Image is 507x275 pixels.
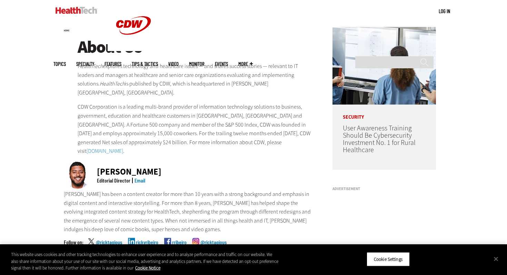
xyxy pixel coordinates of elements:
[11,251,279,272] div: This website uses cookies and other tracking technologies to enhance user experience and to analy...
[367,252,410,266] button: Cookie Settings
[332,187,436,191] h3: Advertisement
[200,239,227,257] a: @ricktagious
[105,61,121,67] a: Features
[78,62,314,97] p: explores technology and healthcare issues — and shares success stories — relevant to IT leaders a...
[76,61,94,67] span: Specialty
[215,61,228,67] a: Events
[53,61,66,67] span: Topics
[100,80,125,87] em: HealthTech
[97,178,130,183] div: Editorial Director
[64,161,91,189] img: Ricky Ribeiro
[135,177,145,184] a: Email
[439,8,450,14] a: Log in
[172,239,187,257] a: rribeiro
[64,190,314,234] p: [PERSON_NAME] has been a content creator for more than 10 years with a strong background and emph...
[332,105,436,120] p: Security
[132,61,158,67] a: Tips & Tactics
[238,61,253,67] span: More
[96,239,122,257] a: @ricktagious
[168,61,179,67] a: Video
[343,124,416,155] a: User Awareness Training Should Be Cybersecurity Investment No. 1 for Rural Healthcare
[78,102,314,156] p: CDW Corporation is a leading multi-brand provider of information technology solutions to business...
[189,61,205,67] a: MonITor
[136,239,158,257] a: rickyribeiro
[439,8,450,15] div: User menu
[56,7,97,14] img: Home
[135,265,160,271] a: More information about your privacy
[97,167,161,176] div: [PERSON_NAME]
[108,46,159,53] a: CDW
[332,27,436,105] img: Doctors reviewing information boards
[488,251,504,266] button: Close
[87,147,123,155] a: [DOMAIN_NAME]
